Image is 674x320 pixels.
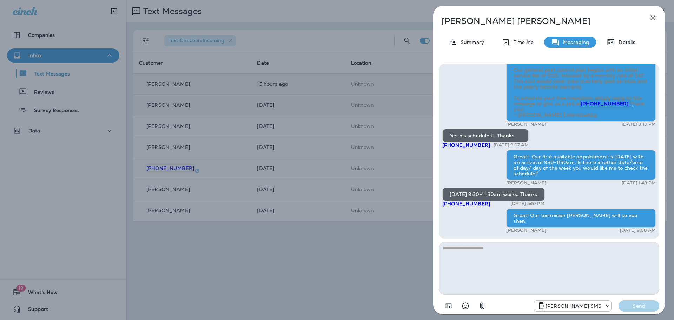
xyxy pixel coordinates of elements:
span: [PHONE_NUMBER] [442,142,490,148]
p: Details [615,39,635,45]
div: Yes pls schedule it. Thanks [442,129,529,142]
div: [DATE] 9:30-11:30am works. Thanks [442,188,545,201]
div: Great! Our first available appointment is [DATE] with an arrival of 930-1130am. Is there another ... [506,150,656,180]
p: [PERSON_NAME] [506,122,546,127]
div: Great! Our technician [PERSON_NAME] will se you then. [506,209,656,228]
p: [DATE] 9:07 AM [494,142,529,148]
span: [PHONE_NUMBER]. [581,100,630,107]
p: [DATE] 1:48 PM [622,180,656,186]
p: [PERSON_NAME] SMS [546,303,601,309]
p: [PERSON_NAME] [506,180,546,186]
p: [DATE] 3:13 PM [622,122,656,127]
button: Add in a premade template [442,299,456,313]
span: Thank you for your reply! Our general pest control plan begins with an initial service fee of $12... [514,55,648,118]
p: [DATE] 5:57 PM [510,201,545,207]
div: +1 (757) 760-3335 [534,302,611,310]
p: Timeline [510,39,534,45]
span: [PHONE_NUMBER] [442,201,490,207]
p: [PERSON_NAME] [506,228,546,233]
p: Summary [457,39,484,45]
p: Messaging [560,39,589,45]
p: [DATE] 9:08 AM [620,228,656,233]
button: Select an emoji [458,299,473,313]
p: [PERSON_NAME] [PERSON_NAME] [442,16,633,26]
